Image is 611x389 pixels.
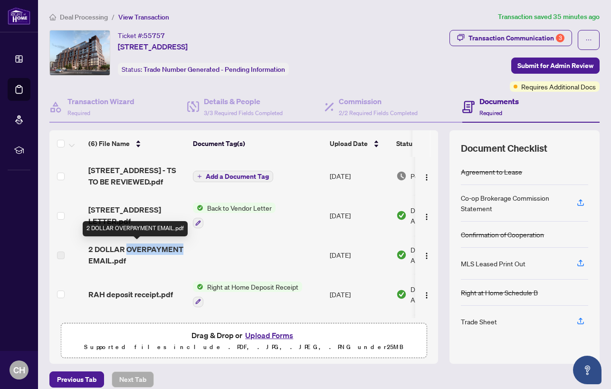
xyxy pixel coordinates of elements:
[143,31,165,40] span: 55757
[189,130,326,157] th: Document Tag(s)
[461,258,525,269] div: MLS Leased Print Out
[67,109,90,117] span: Required
[83,221,188,236] div: 2 DOLLAR OVERPAYMENT EMAIL.pdf
[423,252,430,260] img: Logo
[326,157,392,195] td: [DATE]
[197,174,202,179] span: plus
[60,13,108,21] span: Deal Processing
[411,171,458,181] span: Pending Review
[585,37,592,43] span: ellipsis
[419,247,434,263] button: Logo
[112,11,115,22] li: /
[556,34,564,42] div: 3
[88,289,173,300] span: RAH deposit receipt.pdf
[461,166,522,177] div: Agreement to Lease
[57,372,96,387] span: Previous Tab
[326,130,392,157] th: Upload Date
[118,63,289,76] div: Status:
[326,195,392,236] td: [DATE]
[498,11,600,22] article: Transaction saved 35 minutes ago
[88,138,130,149] span: (6) File Name
[112,371,154,388] button: Next Tab
[411,244,469,265] span: Document Approved
[326,315,392,356] td: [DATE]
[411,205,469,226] span: Document Approved
[468,30,564,46] div: Transaction Communication
[461,142,547,155] span: Document Checklist
[67,341,420,353] p: Supported files include .PDF, .JPG, .JPEG, .PNG under 25 MB
[49,371,104,388] button: Previous Tab
[85,130,189,157] th: (6) File Name
[449,30,572,46] button: Transaction Communication3
[396,289,407,300] img: Document Status
[396,210,407,221] img: Document Status
[191,329,296,341] span: Drag & Drop or
[419,208,434,223] button: Logo
[193,170,273,183] button: Add a Document Tag
[13,363,25,377] span: CH
[193,203,276,228] button: Status IconBack to Vendor Letter
[461,193,565,214] div: Co-op Brokerage Commission Statement
[419,168,434,184] button: Logo
[396,171,407,181] img: Document Status
[521,81,596,92] span: Requires Additional Docs
[49,14,56,20] span: home
[573,356,601,384] button: Open asap
[330,138,368,149] span: Upload Date
[396,138,416,149] span: Status
[193,282,302,307] button: Status IconRight at Home Deposit Receipt
[511,58,600,74] button: Submit for Admin Review
[479,96,519,107] h4: Documents
[423,213,430,221] img: Logo
[88,204,185,227] span: [STREET_ADDRESS] LETTER.pdf
[204,96,283,107] h4: Details & People
[61,323,426,359] span: Drag & Drop orUpload FormsSupported files include .PDF, .JPG, .JPEG, .PNG under25MB
[143,65,285,74] span: Trade Number Generated - Pending Information
[461,316,497,327] div: Trade Sheet
[411,284,469,305] span: Document Approved
[423,174,430,181] img: Logo
[203,203,276,213] span: Back to Vendor Letter
[206,173,269,180] span: Add a Document Tag
[193,171,273,182] button: Add a Document Tag
[118,41,188,52] span: [STREET_ADDRESS]
[461,229,544,240] div: Confirmation of Cooperation
[326,274,392,315] td: [DATE]
[517,58,593,73] span: Submit for Admin Review
[88,165,185,187] span: [STREET_ADDRESS] - TS TO BE REVIEWED.pdf
[242,329,296,341] button: Upload Forms
[479,109,502,117] span: Required
[326,236,392,274] td: [DATE]
[193,203,203,213] img: Status Icon
[339,96,418,107] h4: Commission
[392,130,473,157] th: Status
[118,13,169,21] span: View Transaction
[423,292,430,299] img: Logo
[8,7,30,25] img: logo
[396,250,407,260] img: Document Status
[204,109,283,117] span: 3/3 Required Fields Completed
[419,287,434,302] button: Logo
[118,30,165,41] div: Ticket #:
[339,109,418,117] span: 2/2 Required Fields Completed
[193,282,203,292] img: Status Icon
[88,243,185,266] span: 2 DOLLAR OVERPAYMENT EMAIL.pdf
[203,282,302,292] span: Right at Home Deposit Receipt
[50,30,110,75] img: IMG-W12409881_1.jpg
[67,96,134,107] h4: Transaction Wizard
[461,287,538,298] div: Right at Home Schedule B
